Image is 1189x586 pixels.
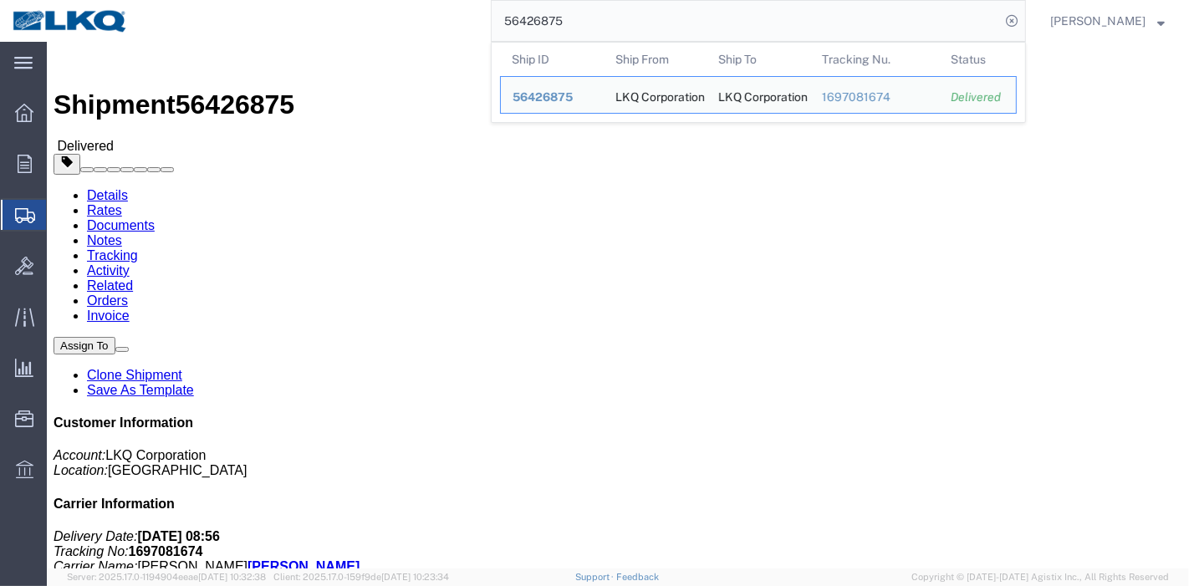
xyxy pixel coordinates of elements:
[718,77,799,113] div: LKQ Corporation
[1050,12,1146,30] span: Praveen Nagaraj
[198,572,266,582] span: [DATE] 10:32:38
[47,42,1189,568] iframe: FS Legacy Container
[500,43,1025,122] table: Search Results
[381,572,449,582] span: [DATE] 10:23:34
[822,89,928,106] div: 1697081674
[575,572,617,582] a: Support
[616,572,659,582] a: Feedback
[615,77,696,113] div: LKQ Corporation
[513,89,592,106] div: 56426875
[500,43,604,76] th: Ship ID
[67,572,266,582] span: Server: 2025.17.0-1194904eeae
[12,8,129,33] img: logo
[273,572,449,582] span: Client: 2025.17.0-159f9de
[911,570,1169,584] span: Copyright © [DATE]-[DATE] Agistix Inc., All Rights Reserved
[492,1,1000,41] input: Search for shipment number, reference number
[707,43,810,76] th: Ship To
[513,90,573,104] span: 56426875
[951,89,1004,106] div: Delivered
[810,43,940,76] th: Tracking Nu.
[939,43,1017,76] th: Status
[604,43,707,76] th: Ship From
[1049,11,1166,31] button: [PERSON_NAME]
